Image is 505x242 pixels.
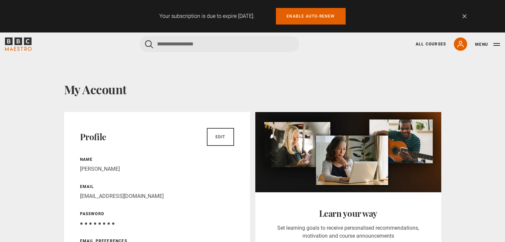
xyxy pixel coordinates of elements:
[475,41,500,48] button: Toggle navigation
[159,12,255,20] p: Your subscription is due to expire [DATE].
[64,82,441,96] h1: My Account
[80,211,234,217] p: Password
[80,192,234,200] p: [EMAIL_ADDRESS][DOMAIN_NAME]
[207,128,234,146] a: Edit
[80,156,234,162] p: Name
[80,220,115,226] span: ● ● ● ● ● ● ● ●
[145,40,153,48] button: Submit the search query
[416,41,446,47] a: All Courses
[271,208,425,219] h2: Learn your way
[5,37,32,51] svg: BBC Maestro
[80,132,106,142] h2: Profile
[271,224,425,240] p: Set learning goals to receive personalised recommendations, motivation and course announcements
[140,36,299,52] input: Search
[80,184,234,190] p: Email
[80,165,234,173] p: [PERSON_NAME]
[276,8,345,25] a: Enable auto-renew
